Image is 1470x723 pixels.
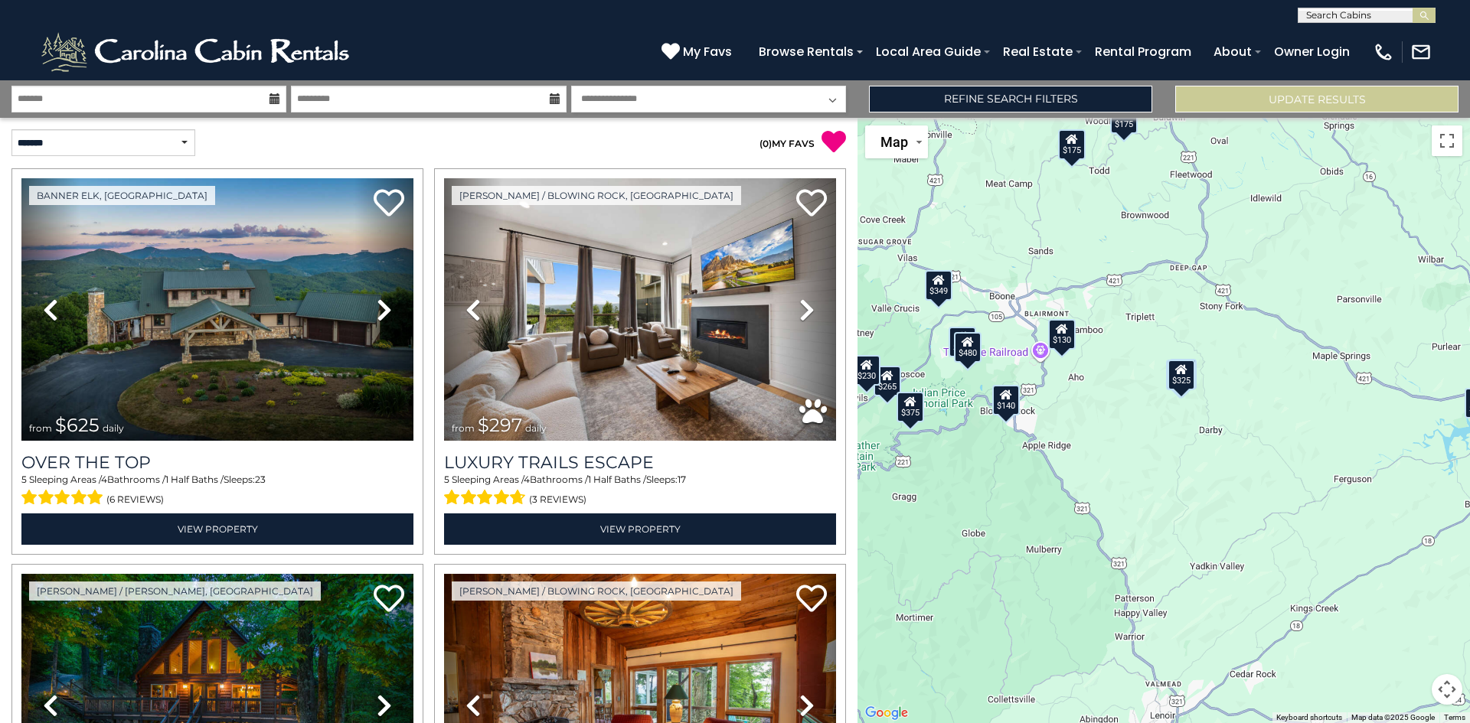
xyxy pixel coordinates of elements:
[1175,86,1459,112] button: Update Results
[444,452,836,473] a: Luxury Trails Escape
[21,452,413,473] a: Over The Top
[524,474,530,485] span: 4
[1110,103,1138,133] div: $175
[763,138,769,149] span: 0
[21,513,413,545] a: View Property
[678,474,686,485] span: 17
[796,187,827,220] a: Add to favorites
[103,422,124,434] span: daily
[1276,712,1342,723] button: Keyboard shortcuts
[1266,38,1357,65] a: Owner Login
[165,474,224,485] span: 1 Half Baths /
[1351,713,1435,721] span: Map data ©2025 Google
[1432,125,1462,156] button: Toggle fullscreen view
[995,38,1080,65] a: Real Estate
[880,134,908,150] span: Map
[1373,41,1394,63] img: phone-regular-white.png
[865,125,928,158] button: Change map style
[529,490,586,510] span: (3 reviews)
[21,473,413,510] div: Sleeping Areas / Bathrooms / Sleeps:
[1166,359,1194,389] div: $185
[1206,38,1259,65] a: About
[29,186,215,205] a: Banner Elk, [GEOGRAPHIC_DATA]
[796,583,827,616] a: Add to favorites
[525,422,547,434] span: daily
[861,703,912,723] img: Google
[992,385,1020,415] div: $140
[1058,129,1086,159] div: $175
[874,366,901,396] div: $265
[751,38,861,65] a: Browse Rentals
[478,414,522,436] span: $297
[255,474,266,485] span: 23
[661,42,736,62] a: My Favs
[1048,318,1076,349] div: $130
[101,474,107,485] span: 4
[21,178,413,441] img: thumbnail_167153549.jpeg
[861,703,912,723] a: Open this area in Google Maps (opens a new window)
[925,269,952,300] div: $349
[444,513,836,545] a: View Property
[759,138,772,149] span: ( )
[444,473,836,510] div: Sleeping Areas / Bathrooms / Sleeps:
[452,581,741,601] a: [PERSON_NAME] / Blowing Rock, [GEOGRAPHIC_DATA]
[897,391,924,422] div: $375
[21,474,27,485] span: 5
[588,474,646,485] span: 1 Half Baths /
[1087,38,1199,65] a: Rental Program
[444,474,449,485] span: 5
[759,138,815,149] a: (0)MY FAVS
[949,326,976,357] div: $165
[853,354,880,385] div: $230
[452,422,475,434] span: from
[954,332,982,363] div: $480
[1444,713,1465,721] a: Terms (opens in new tab)
[868,38,988,65] a: Local Area Guide
[55,414,100,436] span: $625
[683,42,732,61] span: My Favs
[29,581,321,601] a: [PERSON_NAME] / [PERSON_NAME], [GEOGRAPHIC_DATA]
[374,187,404,220] a: Add to favorites
[38,29,356,75] img: White-1-2.png
[1432,674,1462,705] button: Map camera controls
[1168,359,1195,389] div: $325
[444,178,836,441] img: thumbnail_168695581.jpeg
[1410,41,1432,63] img: mail-regular-white.png
[869,86,1152,112] a: Refine Search Filters
[374,583,404,616] a: Add to favorites
[29,422,52,434] span: from
[452,186,741,205] a: [PERSON_NAME] / Blowing Rock, [GEOGRAPHIC_DATA]
[106,490,164,510] span: (6 reviews)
